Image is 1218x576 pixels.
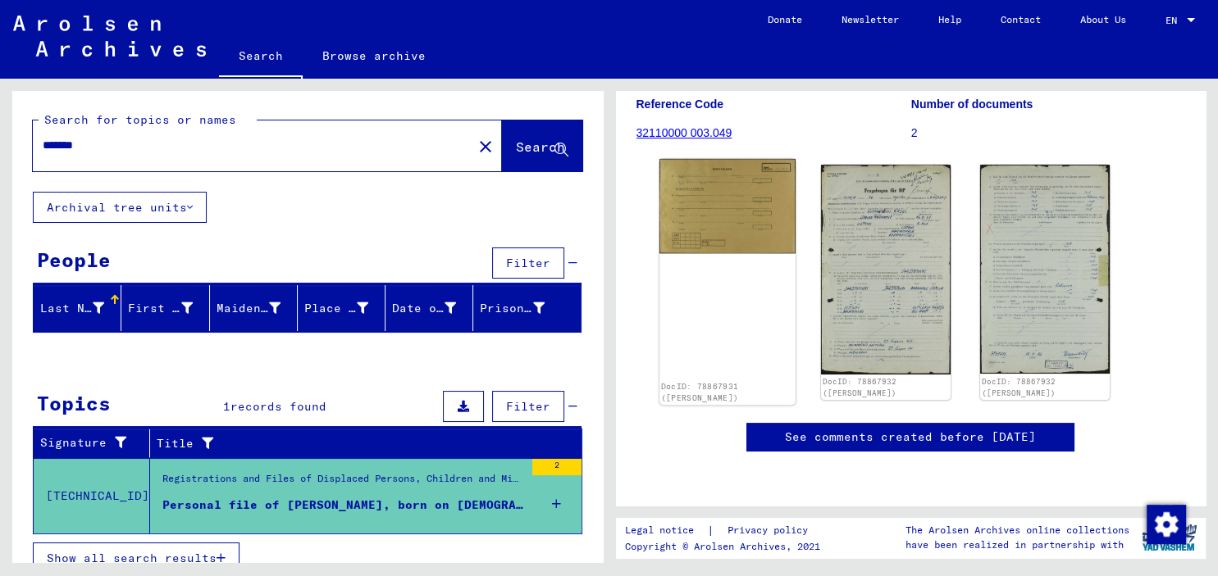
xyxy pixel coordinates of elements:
a: DocID: 78867932 ([PERSON_NAME]) [982,377,1056,397]
img: 001.jpg [659,159,796,253]
img: 001.jpg [821,165,951,374]
mat-header-cell: Date of Birth [385,285,473,331]
div: Place of Birth [304,300,368,317]
button: Archival tree units [33,192,207,223]
mat-header-cell: First Name [121,285,209,331]
button: Clear [469,129,502,162]
span: Show all search results [47,551,217,565]
div: Signature [40,434,137,451]
div: First Name [128,300,192,317]
img: Change consent [1147,505,1186,544]
mat-header-cell: Place of Birth [298,285,385,331]
div: Last Name [40,300,104,317]
img: 002.jpg [980,165,1110,373]
span: EN [1166,15,1184,26]
mat-header-cell: Maiden Name [210,285,298,331]
mat-icon: close [476,137,495,156]
a: Privacy policy [714,522,828,539]
div: | [625,522,828,539]
b: Number of documents [911,98,1033,111]
div: Title [157,435,550,452]
div: Prisoner # [480,300,544,317]
a: Legal notice [625,522,707,539]
span: 1 [223,399,230,414]
p: Copyright © Arolsen Archives, 2021 [625,539,828,554]
p: The Arolsen Archives online collections [906,523,1129,537]
mat-header-cell: Last Name [34,285,121,331]
td: [TECHNICAL_ID] [34,458,150,533]
div: Personal file of [PERSON_NAME], born on [DEMOGRAPHIC_DATA], born in [GEOGRAPHIC_DATA] [162,497,524,514]
div: Signature [40,430,153,456]
a: Search [219,36,303,79]
span: Search [516,138,565,155]
a: DocID: 78867931 ([PERSON_NAME]) [660,382,738,403]
div: Place of Birth [304,295,389,321]
div: 2 [532,459,582,475]
div: Prisoner # [480,295,564,321]
a: Browse archive [303,36,445,75]
button: Filter [492,391,564,422]
div: First Name [128,295,212,321]
div: Last Name [40,295,125,321]
span: records found [230,399,326,414]
div: Topics [37,388,111,418]
a: See comments created before [DATE] [785,429,1036,446]
mat-label: Search for topics or names [44,112,236,127]
button: Filter [492,247,564,279]
div: Maiden Name [217,300,281,317]
span: Filter [506,256,550,270]
mat-header-cell: Prisoner # [473,285,580,331]
div: Title [157,430,566,456]
div: People [37,245,111,274]
div: Date of Birth [392,300,456,317]
b: Reference Code [636,98,724,111]
a: DocID: 78867932 ([PERSON_NAME]) [823,377,896,397]
div: Date of Birth [392,295,477,321]
p: have been realized in partnership with [906,537,1129,552]
button: Show all search results [33,542,239,574]
img: Arolsen_neg.svg [13,16,206,57]
div: Registrations and Files of Displaced Persons, Children and Missing Persons / Relief Programs of V... [162,471,524,494]
img: yv_logo.png [1138,517,1200,558]
p: 2 [911,125,1185,142]
div: Maiden Name [217,295,301,321]
span: Filter [506,399,550,414]
a: 32110000 003.049 [636,126,732,139]
button: Search [502,120,582,171]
